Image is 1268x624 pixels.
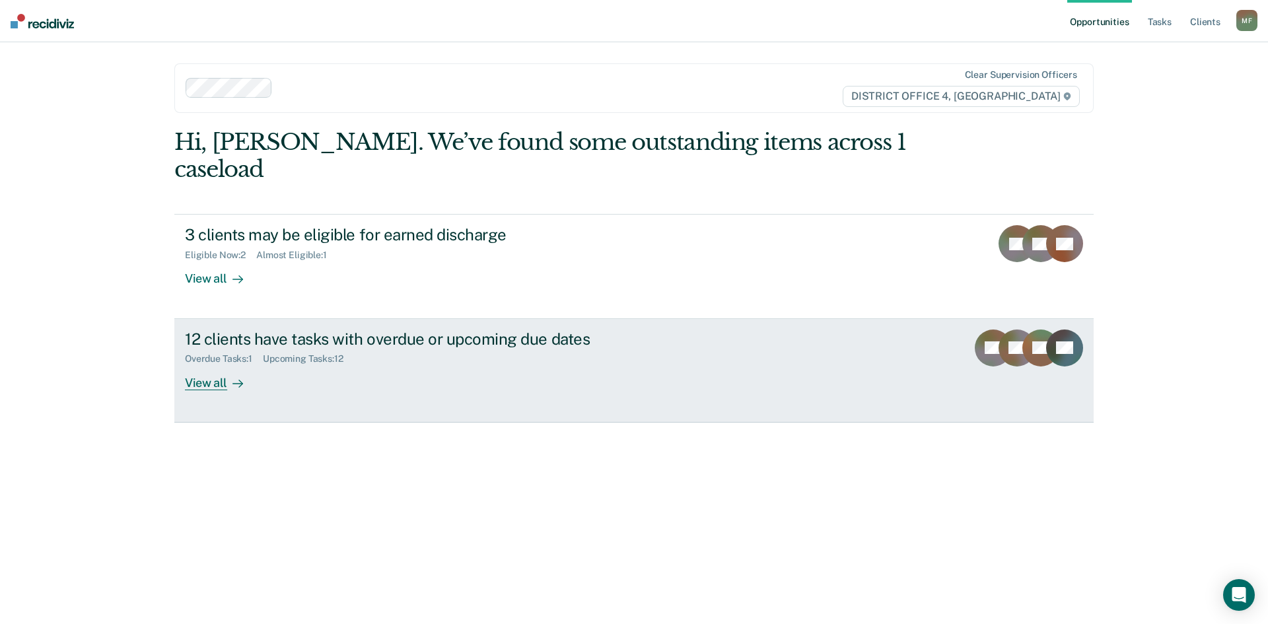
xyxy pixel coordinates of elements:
[263,353,354,364] div: Upcoming Tasks : 12
[843,86,1080,107] span: DISTRICT OFFICE 4, [GEOGRAPHIC_DATA]
[1236,10,1257,31] button: MF
[185,353,263,364] div: Overdue Tasks : 1
[174,214,1094,318] a: 3 clients may be eligible for earned dischargeEligible Now:2Almost Eligible:1View all
[185,261,259,287] div: View all
[174,319,1094,423] a: 12 clients have tasks with overdue or upcoming due datesOverdue Tasks:1Upcoming Tasks:12View all
[11,14,74,28] img: Recidiviz
[185,250,256,261] div: Eligible Now : 2
[185,364,259,390] div: View all
[174,129,910,183] div: Hi, [PERSON_NAME]. We’ve found some outstanding items across 1 caseload
[185,225,649,244] div: 3 clients may be eligible for earned discharge
[256,250,337,261] div: Almost Eligible : 1
[1236,10,1257,31] div: M F
[965,69,1077,81] div: Clear supervision officers
[185,329,649,349] div: 12 clients have tasks with overdue or upcoming due dates
[1223,579,1255,611] div: Open Intercom Messenger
